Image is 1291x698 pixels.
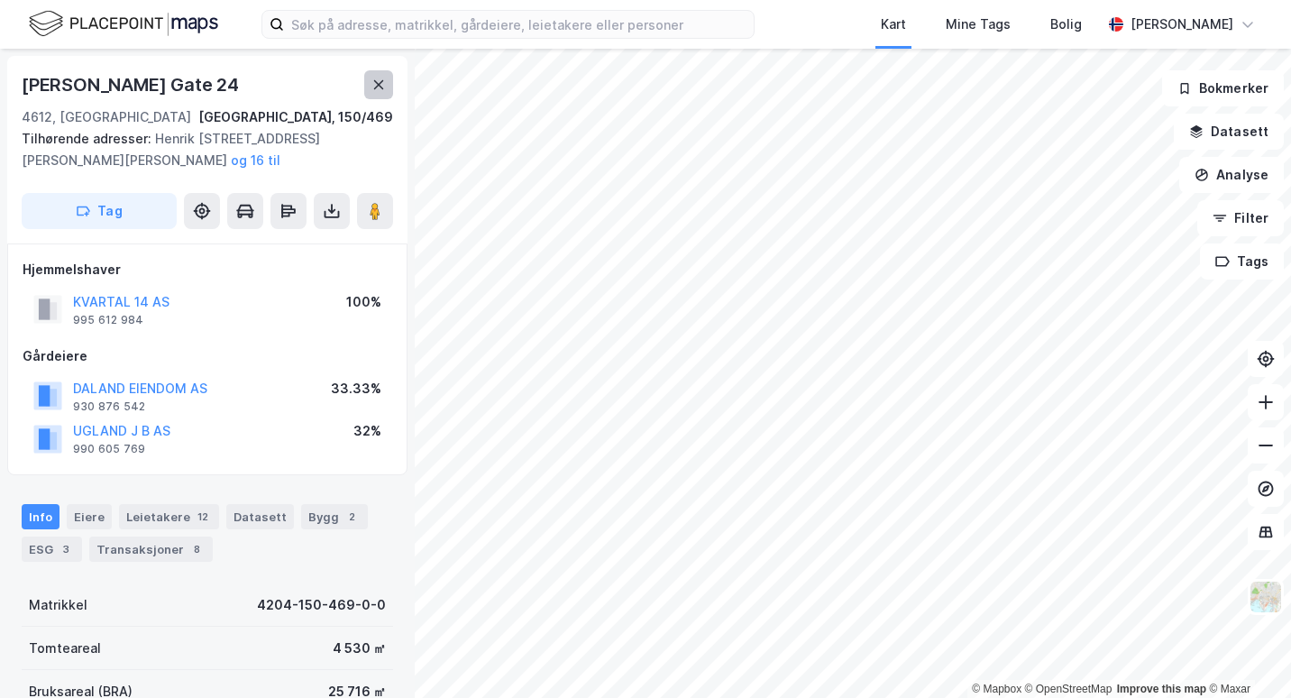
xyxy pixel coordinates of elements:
a: OpenStreetMap [1025,683,1112,695]
iframe: Chat Widget [1201,611,1291,698]
div: Henrik [STREET_ADDRESS][PERSON_NAME][PERSON_NAME] [22,128,379,171]
div: Transaksjoner [89,537,213,562]
div: 4204-150-469-0-0 [257,594,386,616]
div: ESG [22,537,82,562]
div: 3 [57,540,75,558]
div: [PERSON_NAME] Gate 24 [22,70,243,99]
div: [GEOGRAPHIC_DATA], 150/469 [198,106,393,128]
a: Mapbox [972,683,1021,695]
button: Filter [1197,200,1284,236]
div: 930 876 542 [73,400,145,414]
button: Tags [1200,243,1284,280]
div: Info [22,504,60,529]
div: 32% [353,420,381,442]
input: Søk på adresse, matrikkel, gårdeiere, leietakere eller personer [284,11,754,38]
div: 33.33% [331,378,381,400]
div: Hjemmelshaver [23,259,392,280]
div: Bygg [301,504,368,529]
div: 12 [194,508,212,526]
div: Gårdeiere [23,345,392,367]
span: Tilhørende adresser: [22,131,155,146]
div: Tomteareal [29,638,101,659]
button: Analyse [1179,157,1284,193]
button: Tag [22,193,177,229]
img: logo.f888ab2527a4732fd821a326f86c7f29.svg [29,8,218,40]
button: Bokmerker [1162,70,1284,106]
div: [PERSON_NAME] [1131,14,1233,35]
div: Datasett [226,504,294,529]
div: Leietakere [119,504,219,529]
a: Improve this map [1117,683,1206,695]
button: Datasett [1174,114,1284,150]
div: 995 612 984 [73,313,143,327]
div: 990 605 769 [73,442,145,456]
div: 4 530 ㎡ [333,638,386,659]
div: Kart [881,14,906,35]
div: 100% [346,291,381,313]
div: 4612, [GEOGRAPHIC_DATA] [22,106,191,128]
div: 2 [343,508,361,526]
img: Z [1249,580,1283,614]
div: Eiere [67,504,112,529]
div: 8 [188,540,206,558]
div: Bolig [1050,14,1082,35]
div: Mine Tags [946,14,1011,35]
div: Matrikkel [29,594,87,616]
